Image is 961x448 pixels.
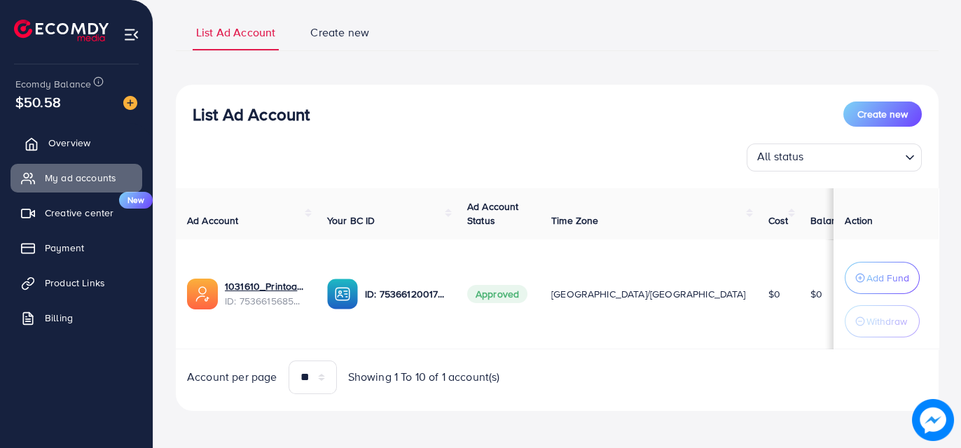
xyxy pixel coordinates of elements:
img: menu [123,27,139,43]
span: Time Zone [551,213,598,227]
a: Product Links [11,269,142,297]
a: My ad accounts [11,164,142,192]
span: Showing 1 To 10 of 1 account(s) [348,369,500,385]
a: Payment [11,234,142,262]
span: List Ad Account [196,24,275,41]
img: image [123,96,137,110]
span: $0 [810,287,822,301]
img: image [912,399,954,441]
span: Cost [768,213,789,227]
img: logo [14,20,109,41]
span: New [119,192,153,209]
span: Billing [45,311,73,325]
span: ID: 7536615685464883201 [225,294,305,308]
span: Your BC ID [327,213,375,227]
span: [GEOGRAPHIC_DATA]/[GEOGRAPHIC_DATA] [551,287,746,301]
span: $50.58 [15,92,61,112]
span: Ecomdy Balance [15,77,91,91]
div: Search for option [747,143,922,171]
a: Billing [11,304,142,332]
p: ID: 7536612001737474065 [365,286,445,302]
p: Add Fund [866,269,909,286]
img: ic-ads-acc.e4c84228.svg [187,279,218,309]
span: Create new [310,24,369,41]
div: <span class='underline'>1031610_Printoas_1754755120409</span></br>7536615685464883201 [225,279,305,308]
p: Withdraw [866,313,907,330]
input: Search for option [808,146,899,168]
span: $0 [768,287,780,301]
span: Ad Account Status [467,199,519,227]
span: Approved [467,285,527,303]
button: Withdraw [845,305,920,337]
span: Overview [48,136,90,150]
span: Account per page [187,369,277,385]
span: Creative center [45,206,113,220]
span: My ad accounts [45,171,116,185]
a: Creative centerNew [11,199,142,227]
h3: List Ad Account [193,104,310,125]
span: All status [754,146,807,168]
a: 1031610_Printoas_1754755120409 [225,279,305,293]
a: Overview [11,129,142,157]
span: Payment [45,241,84,255]
span: Create new [857,107,908,121]
span: Action [845,213,873,227]
span: Product Links [45,276,105,290]
img: ic-ba-acc.ded83a64.svg [327,279,358,309]
span: Ad Account [187,213,239,227]
span: Balance [810,213,848,227]
button: Create new [843,101,922,127]
button: Add Fund [845,262,920,294]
